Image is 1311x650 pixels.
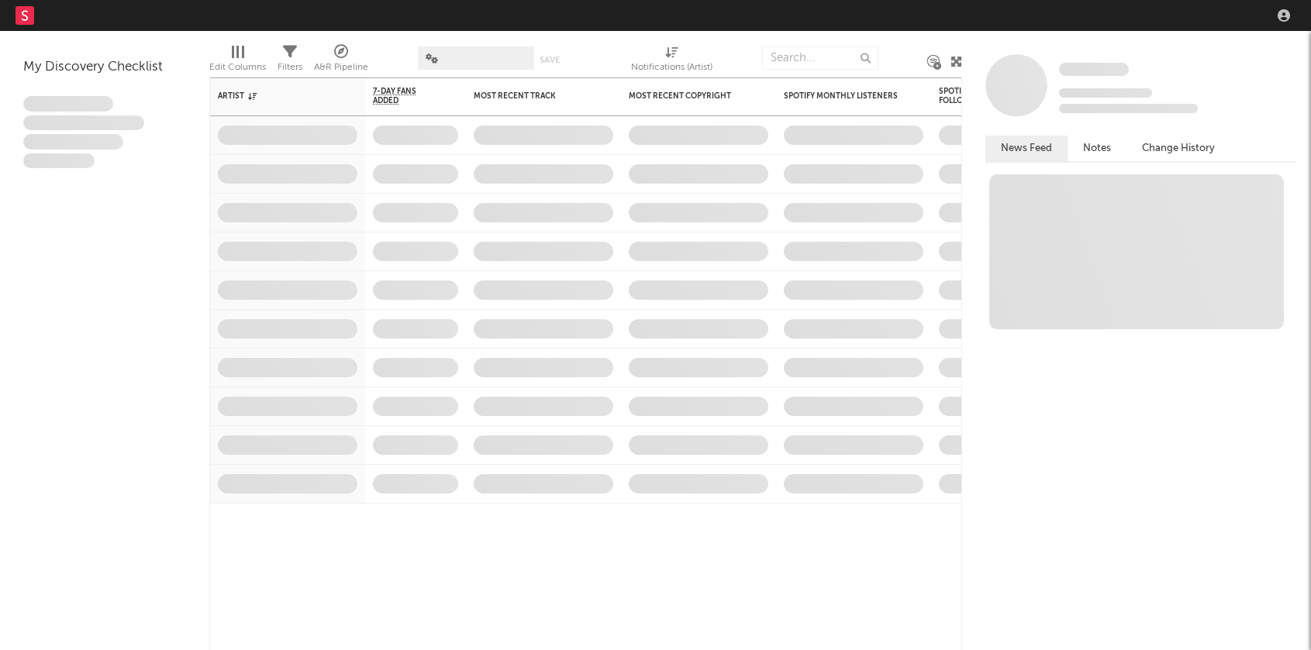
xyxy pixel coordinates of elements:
[373,87,435,105] span: 7-Day Fans Added
[629,91,745,101] div: Most Recent Copyright
[23,134,123,150] span: Praesent ac interdum
[23,153,95,169] span: Aliquam viverra
[23,115,144,131] span: Integer aliquet in purus et
[1059,88,1152,98] span: Tracking Since: [DATE]
[209,39,266,84] div: Edit Columns
[1126,136,1230,161] button: Change History
[218,91,334,101] div: Artist
[540,56,560,64] button: Save
[314,58,368,77] div: A&R Pipeline
[784,91,900,101] div: Spotify Monthly Listeners
[278,58,302,77] div: Filters
[1068,136,1126,161] button: Notes
[631,39,712,84] div: Notifications (Artist)
[23,96,113,112] span: Lorem ipsum dolor
[1059,62,1129,77] a: Some Artist
[314,39,368,84] div: A&R Pipeline
[209,58,266,77] div: Edit Columns
[1059,63,1129,76] span: Some Artist
[985,136,1068,161] button: News Feed
[278,39,302,84] div: Filters
[1059,104,1198,113] span: 0 fans last week
[474,91,590,101] div: Most Recent Track
[762,46,878,70] input: Search...
[23,58,186,77] div: My Discovery Checklist
[939,87,993,105] div: Spotify Followers
[631,58,712,77] div: Notifications (Artist)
